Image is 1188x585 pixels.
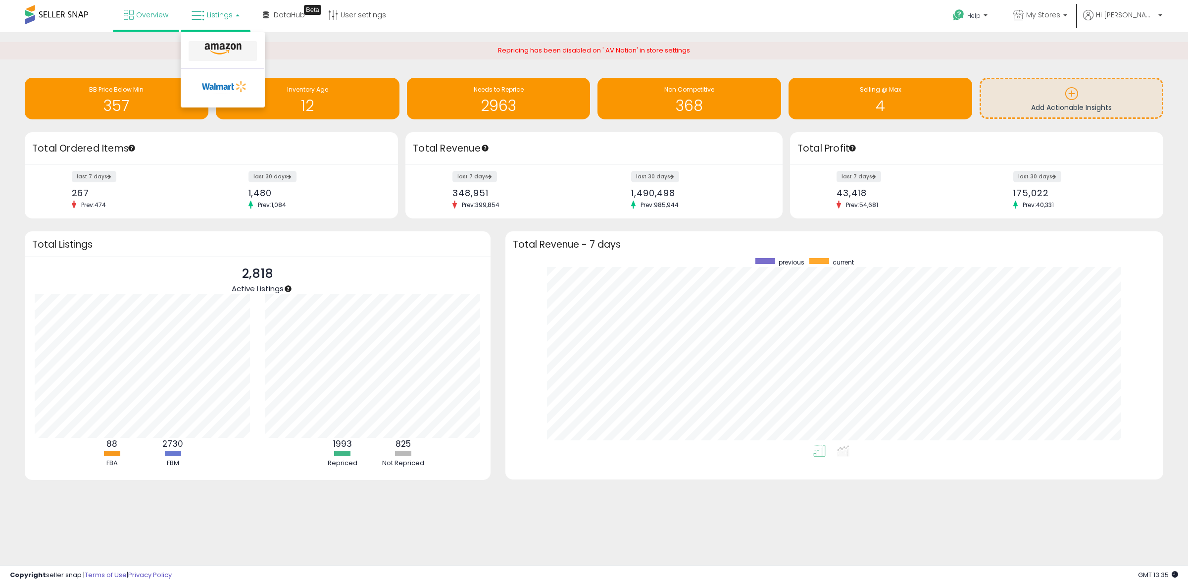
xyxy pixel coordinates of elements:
div: Tooltip anchor [848,144,857,153]
label: last 7 days [837,171,881,182]
h1: 12 [221,98,395,114]
span: previous [779,258,804,266]
div: Tooltip anchor [481,144,490,153]
div: 267 [72,188,204,198]
span: DataHub [274,10,305,20]
b: 1993 [333,438,352,450]
label: last 7 days [72,171,116,182]
div: 1,480 [248,188,381,198]
label: last 30 days [248,171,297,182]
span: Add Actionable Insights [1031,103,1112,112]
div: Tooltip anchor [284,284,293,293]
h3: Total Ordered Items [32,142,391,156]
h3: Total Revenue [413,142,775,156]
span: Help [967,11,981,20]
h3: Total Profit [797,142,1156,156]
b: 825 [396,438,411,450]
label: last 30 days [1013,171,1061,182]
div: 1,490,498 [631,188,765,198]
span: My Stores [1026,10,1060,20]
h3: Total Listings [32,241,483,248]
a: Inventory Age 12 [216,78,399,119]
div: Not Repriced [374,459,433,468]
h1: 4 [793,98,967,114]
a: BB Price Below Min 357 [25,78,208,119]
a: Help [945,1,997,32]
a: Add Actionable Insights [981,79,1162,117]
b: 88 [106,438,117,450]
span: Hi [PERSON_NAME] [1096,10,1155,20]
div: Tooltip anchor [304,5,321,15]
span: BB Price Below Min [89,85,144,94]
span: Active Listings [232,283,284,294]
h3: Total Revenue - 7 days [513,241,1156,248]
span: Prev: 40,331 [1018,201,1059,209]
div: Repriced [313,459,372,468]
span: Repricing has been disabled on ' AV Nation' in store settings [498,46,690,55]
label: last 30 days [631,171,679,182]
span: Needs to Reprice [474,85,524,94]
i: Get Help [952,9,965,21]
h1: 357 [30,98,203,114]
a: Needs to Reprice 2963 [407,78,591,119]
span: Listings [207,10,233,20]
div: 348,951 [452,188,587,198]
label: last 7 days [452,171,497,182]
span: Prev: 54,681 [841,201,883,209]
span: Non Competitive [664,85,714,94]
span: Prev: 1,084 [253,201,291,209]
h1: 2963 [412,98,586,114]
span: Inventory Age [287,85,328,94]
a: Non Competitive 368 [597,78,781,119]
div: FBM [143,459,202,468]
span: Overview [136,10,168,20]
div: Tooltip anchor [127,144,136,153]
h1: 368 [602,98,776,114]
span: current [833,258,854,266]
span: Selling @ Max [860,85,901,94]
b: 2730 [162,438,183,450]
a: Selling @ Max 4 [789,78,972,119]
span: Prev: 474 [76,201,111,209]
p: 2,818 [232,265,284,283]
span: Prev: 399,854 [457,201,504,209]
div: FBA [82,459,142,468]
span: Prev: 985,944 [636,201,684,209]
div: 175,022 [1013,188,1146,198]
div: 43,418 [837,188,969,198]
a: Hi [PERSON_NAME] [1083,10,1162,32]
